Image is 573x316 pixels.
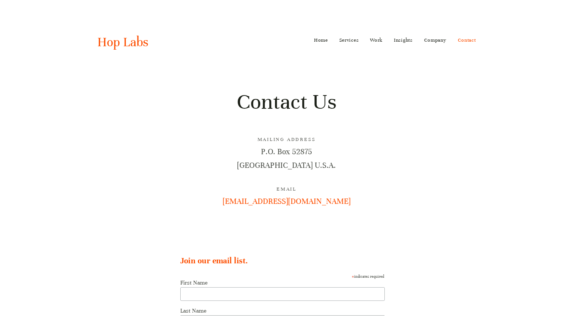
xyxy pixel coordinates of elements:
a: Home [314,34,328,46]
h2: Join our email list. [180,255,392,266]
h1: Contact Us [97,88,476,116]
a: Hop Labs [97,34,148,50]
p: P.O. Box 52875 [GEOGRAPHIC_DATA] U.S.A. [97,145,476,172]
a: Work [370,34,383,46]
a: [EMAIL_ADDRESS][DOMAIN_NAME] [223,197,351,206]
h3: Mailing Address [97,136,476,144]
a: Contact [458,34,476,46]
a: Services [339,34,359,46]
label: First Name [180,279,384,286]
div: indicates required [180,272,384,279]
h3: Email [97,185,476,193]
a: Company [424,34,447,46]
a: Insights [394,34,413,46]
label: Last Name [180,307,384,314]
